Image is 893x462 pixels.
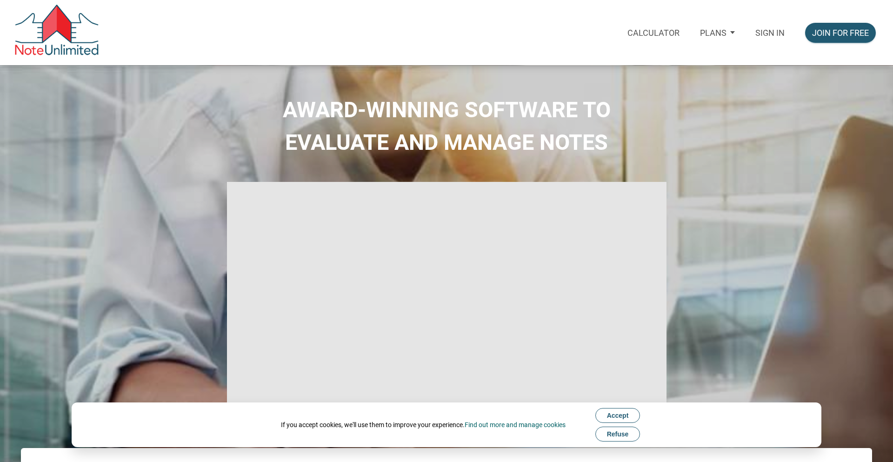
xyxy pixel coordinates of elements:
a: Join for free [795,16,886,50]
a: Find out more and manage cookies [465,421,566,429]
a: Plans [690,16,745,50]
button: Plans [690,16,745,49]
span: Accept [607,412,629,419]
button: Refuse [595,427,640,442]
h2: AWARD-WINNING SOFTWARE TO EVALUATE AND MANAGE NOTES [7,94,886,159]
button: Join for free [805,23,876,43]
span: Refuse [607,430,629,438]
p: Calculator [627,28,680,38]
a: Sign in [745,16,795,50]
iframe: NoteUnlimited [227,182,666,429]
div: If you accept cookies, we'll use them to improve your experience. [281,420,566,429]
p: Plans [700,28,726,38]
p: Sign in [755,28,785,38]
div: Join for free [812,27,869,39]
a: Calculator [617,16,690,50]
button: Accept [595,408,640,423]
